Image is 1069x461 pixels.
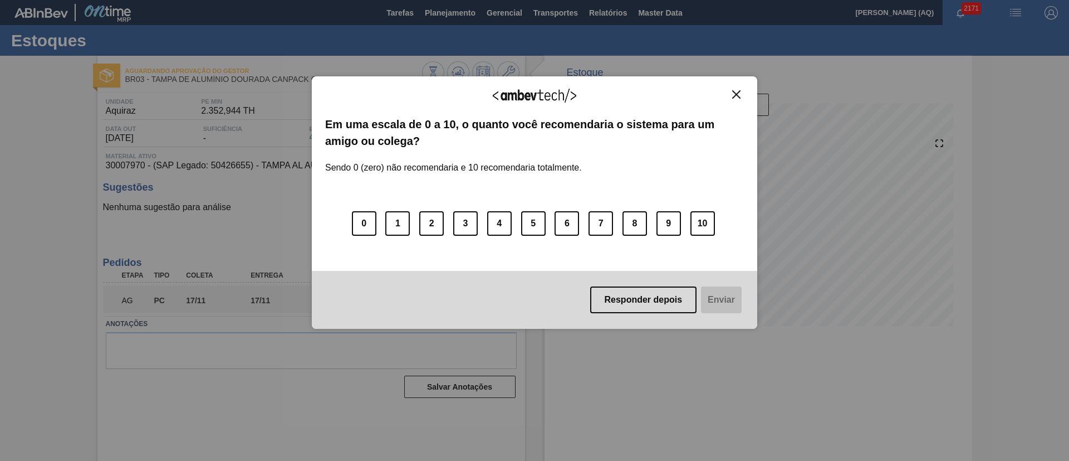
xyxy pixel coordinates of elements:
[555,211,579,236] button: 6
[622,211,647,236] button: 8
[453,211,478,236] button: 3
[385,211,410,236] button: 1
[352,211,376,236] button: 0
[590,287,697,313] button: Responder depois
[690,211,715,236] button: 10
[487,211,512,236] button: 4
[732,90,741,99] img: Close
[325,149,582,173] label: Sendo 0 (zero) não recomendaria e 10 recomendaria totalmente.
[493,89,576,103] img: Logo Ambevtech
[419,211,444,236] button: 2
[325,116,744,150] label: Em uma escala de 0 a 10, o quanto você recomendaria o sistema para um amigo ou colega?
[589,211,613,236] button: 7
[521,211,546,236] button: 5
[656,211,681,236] button: 9
[729,90,744,99] button: Close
